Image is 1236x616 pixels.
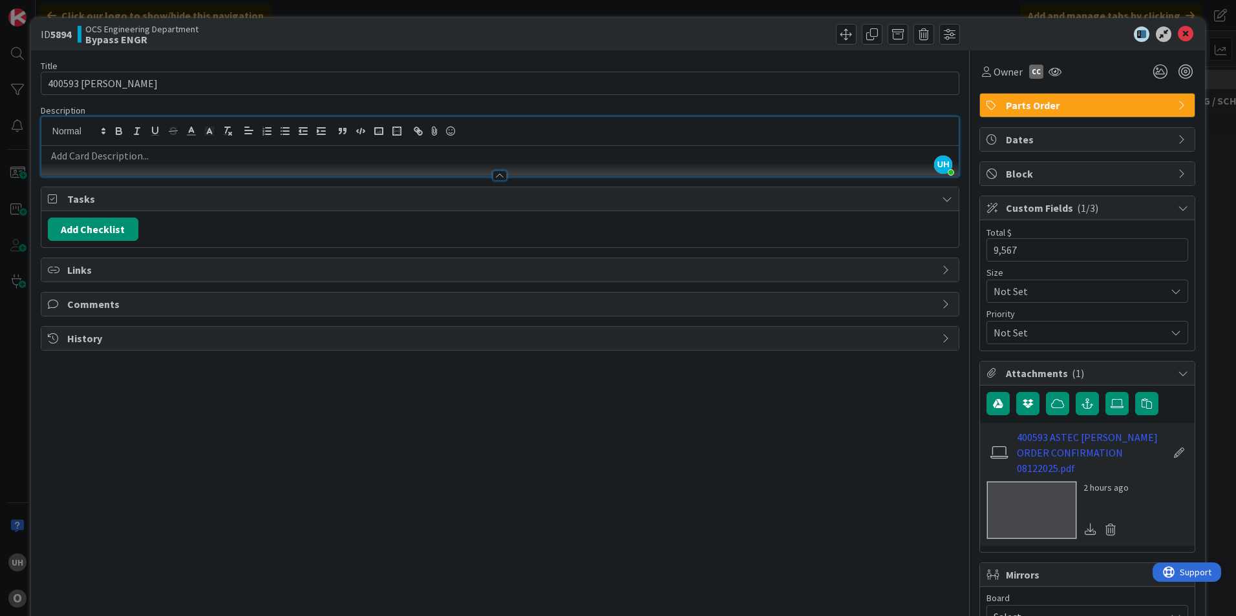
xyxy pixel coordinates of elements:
[1006,567,1171,582] span: Mirrors
[41,60,58,72] label: Title
[50,28,71,41] b: 5894
[41,105,85,116] span: Description
[27,2,59,17] span: Support
[1006,200,1171,216] span: Custom Fields
[1077,201,1098,214] span: ( 1/3 )
[1083,481,1129,495] div: 2 hours ago
[1083,521,1098,538] div: Download
[934,156,952,174] span: UH
[41,26,71,42] span: ID
[1006,166,1171,181] span: Block
[986,309,1188,318] div: Priority
[48,218,138,241] button: Add Checklist
[994,323,1159,342] span: Not Set
[986,268,1188,277] div: Size
[67,296,935,312] span: Comments
[986,593,1010,602] span: Board
[986,227,1012,238] label: Total $
[41,72,959,95] input: type card name here...
[1017,429,1167,476] a: 400593 ASTEC [PERSON_NAME] ORDER CONFIRMATION 08122025.pdf
[994,64,1023,79] span: Owner
[1006,365,1171,381] span: Attachments
[1072,367,1084,380] span: ( 1 )
[1029,65,1043,79] div: CC
[67,191,935,207] span: Tasks
[67,331,935,346] span: History
[1006,98,1171,113] span: Parts Order
[67,262,935,278] span: Links
[1006,132,1171,147] span: Dates
[994,282,1159,300] span: Not Set
[85,34,198,45] b: Bypass ENGR
[85,24,198,34] span: OCS Engineering Department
